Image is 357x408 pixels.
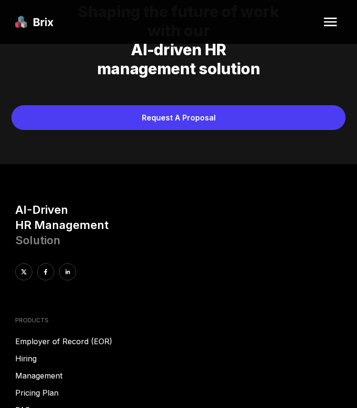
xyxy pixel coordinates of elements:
[23,40,334,60] div: AI-driven HR
[15,370,342,381] a: Management
[11,105,346,130] a: Request A Proposal
[15,336,342,347] a: Employer of Record (EOR)
[15,353,342,364] a: Hiring
[15,233,60,247] span: Solution
[15,202,342,248] h3: AI-Driven HR Management
[15,317,342,324] h4: PRODUCTS
[23,60,334,79] div: management solution
[15,387,342,398] a: Pricing Plan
